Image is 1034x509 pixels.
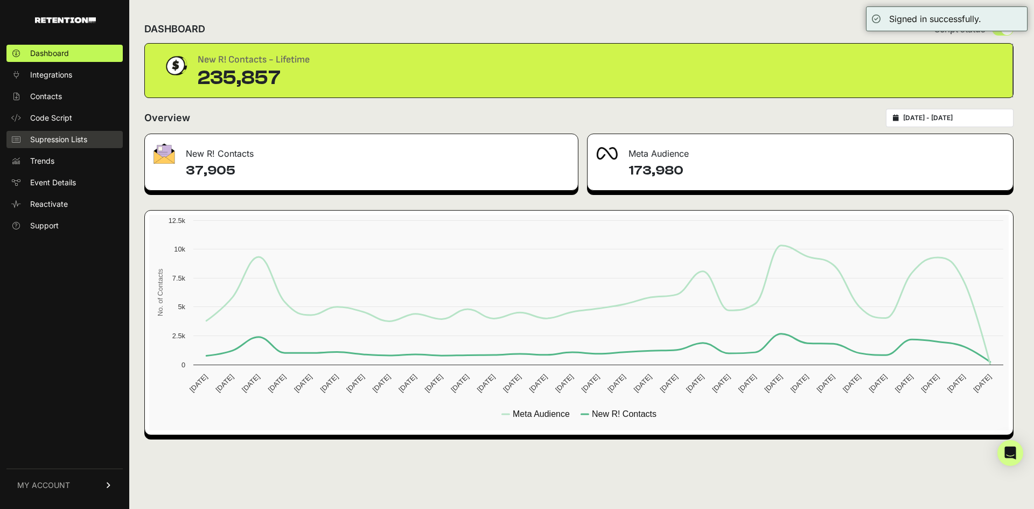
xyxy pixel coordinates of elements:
div: New R! Contacts - Lifetime [198,52,310,67]
a: Dashboard [6,45,123,62]
img: fa-envelope-19ae18322b30453b285274b1b8af3d052b27d846a4fbe8435d1a52b978f639a2.png [153,143,175,164]
text: 2.5k [172,332,186,340]
h4: 37,905 [186,162,569,179]
a: Support [6,217,123,234]
text: [DATE] [632,373,653,394]
div: Meta Audience [588,134,1013,166]
text: [DATE] [710,373,731,394]
span: Support [30,220,59,231]
a: Supression Lists [6,131,123,148]
a: Trends [6,152,123,170]
text: [DATE] [214,373,235,394]
text: [DATE] [449,373,470,394]
text: 10k [174,245,185,253]
h2: DASHBOARD [144,22,205,37]
text: No. of Contacts [156,269,164,316]
text: [DATE] [946,373,967,394]
text: [DATE] [920,373,941,394]
span: Contacts [30,91,62,102]
text: [DATE] [580,373,601,394]
text: [DATE] [658,373,679,394]
text: [DATE] [188,373,209,394]
a: MY ACCOUNT [6,469,123,501]
span: Supression Lists [30,134,87,145]
text: [DATE] [815,373,836,394]
span: Event Details [30,177,76,188]
img: Retention.com [35,17,96,23]
text: [DATE] [528,373,549,394]
div: Open Intercom Messenger [997,440,1023,466]
text: 7.5k [172,274,186,282]
text: [DATE] [476,373,497,394]
span: Reactivate [30,199,68,210]
text: [DATE] [397,373,418,394]
a: Integrations [6,66,123,83]
text: [DATE] [292,373,313,394]
text: [DATE] [554,373,575,394]
text: [DATE] [240,373,261,394]
text: [DATE] [841,373,862,394]
text: [DATE] [267,373,288,394]
text: [DATE] [345,373,366,394]
text: [DATE] [423,373,444,394]
text: [DATE] [501,373,522,394]
a: Code Script [6,109,123,127]
text: [DATE] [737,373,758,394]
text: [DATE] [684,373,705,394]
text: [DATE] [763,373,784,394]
a: Contacts [6,88,123,105]
span: Integrations [30,69,72,80]
text: [DATE] [371,373,392,394]
text: [DATE] [868,373,889,394]
h2: Overview [144,110,190,125]
span: MY ACCOUNT [17,480,70,491]
span: Trends [30,156,54,166]
img: dollar-coin-05c43ed7efb7bc0c12610022525b4bbbb207c7efeef5aecc26f025e68dcafac9.png [162,52,189,79]
text: New R! Contacts [592,409,656,419]
text: 0 [181,361,185,369]
text: [DATE] [789,373,810,394]
text: [DATE] [319,373,340,394]
text: 12.5k [169,217,186,225]
div: New R! Contacts [145,134,578,166]
text: 5k [178,303,185,311]
div: 235,857 [198,67,310,89]
div: Signed in successfully. [889,12,981,25]
span: Dashboard [30,48,69,59]
h4: 173,980 [628,162,1004,179]
span: Code Script [30,113,72,123]
text: Meta Audience [513,409,570,419]
text: [DATE] [893,373,914,394]
text: [DATE] [606,373,627,394]
a: Reactivate [6,196,123,213]
img: fa-meta-2f981b61bb99beabf952f7030308934f19ce035c18b003e963880cc3fabeebb7.png [596,147,618,160]
a: Event Details [6,174,123,191]
text: [DATE] [972,373,993,394]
